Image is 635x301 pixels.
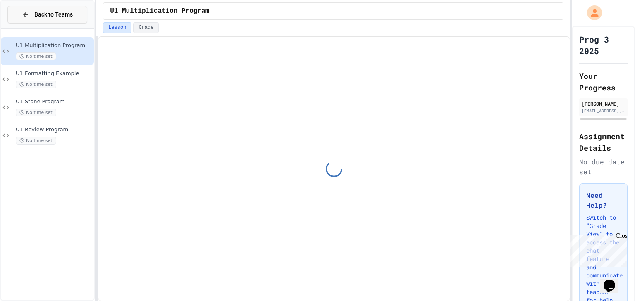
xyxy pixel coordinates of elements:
button: Back to Teams [7,6,87,24]
span: No time set [16,52,56,60]
div: Chat with us now!Close [3,3,57,52]
div: No due date set [579,157,628,177]
span: U1 Stone Program [16,98,92,105]
button: Grade [133,22,159,33]
h1: Prog 3 2025 [579,33,628,57]
button: Lesson [103,22,131,33]
span: U1 Multiplication Program [110,6,209,16]
div: My Account [578,3,604,22]
span: U1 Formatting Example [16,70,92,77]
span: U1 Review Program [16,126,92,133]
span: U1 Multiplication Program [16,42,92,49]
h2: Assignment Details [579,130,628,154]
h3: Need Help? [586,190,621,210]
span: No time set [16,137,56,145]
h2: Your Progress [579,70,628,93]
span: Back to Teams [34,10,73,19]
div: [EMAIL_ADDRESS][DOMAIN_NAME] [582,108,625,114]
iframe: chat widget [566,232,627,267]
span: No time set [16,81,56,88]
iframe: chat widget [600,268,627,293]
span: No time set [16,109,56,116]
div: [PERSON_NAME] [582,100,625,107]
